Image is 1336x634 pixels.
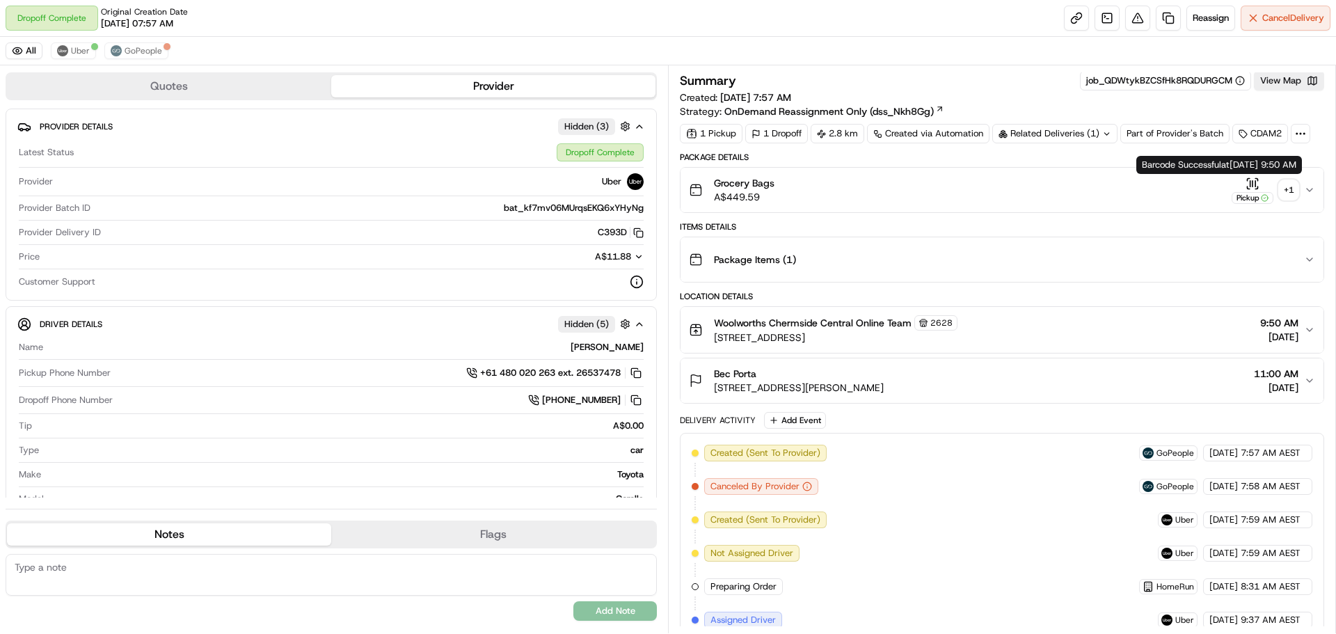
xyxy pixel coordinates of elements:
button: Bec Porta[STREET_ADDRESS][PERSON_NAME]11:00 AM[DATE] [681,358,1323,403]
span: 7:59 AM AEST [1241,514,1301,526]
button: Driver DetailsHidden (5) [17,312,645,335]
img: uber-new-logo.jpeg [627,173,644,190]
span: [STREET_ADDRESS][PERSON_NAME] [714,381,884,395]
span: Pylon [138,236,168,246]
a: OnDemand Reassignment Only (dss_Nkh8Gg) [724,104,944,118]
div: car [45,444,644,457]
span: +61 480 020 263 ext. 26537478 [480,367,621,379]
button: CancelDelivery [1241,6,1330,31]
span: [DATE] [1260,330,1298,344]
button: Provider [331,75,655,97]
button: C393D [598,226,644,239]
div: Barcode Successful [1136,156,1302,174]
div: 💻 [118,203,129,214]
span: 8:31 AM AEST [1241,580,1301,593]
span: Woolworths Chermside Central Online Team [714,316,912,330]
div: Start new chat [47,133,228,147]
div: 1 Pickup [680,124,742,143]
span: Price [19,251,40,263]
span: Tip [19,420,32,432]
div: Strategy: [680,104,944,118]
div: Corolla [49,493,644,505]
span: Uber [71,45,90,56]
span: 9:37 AM AEST [1241,614,1301,626]
span: Uber [1175,514,1194,525]
a: Powered byPylon [98,235,168,246]
div: Related Deliveries (1) [992,124,1118,143]
span: Make [19,468,41,481]
img: uber-new-logo.jpeg [1161,514,1172,525]
span: A$11.88 [595,251,631,262]
span: Knowledge Base [28,202,106,216]
span: Provider [19,175,53,188]
button: Pickup+1 [1232,177,1298,204]
h3: Summary [680,74,736,87]
a: 📗Knowledge Base [8,196,112,221]
img: 1736555255976-a54dd68f-1ca7-489b-9aae-adbdc363a1c4 [14,133,39,158]
span: A$449.59 [714,190,774,204]
span: [DATE] [1209,614,1238,626]
span: Cancel Delivery [1262,12,1324,24]
span: Type [19,444,39,457]
span: Model [19,493,44,505]
div: 2.8 km [811,124,864,143]
button: Package Items (1) [681,237,1323,282]
button: View Map [1254,71,1324,90]
span: Customer Support [19,276,95,288]
span: Uber [602,175,621,188]
button: Start new chat [237,137,253,154]
span: 11:00 AM [1254,367,1298,381]
span: API Documentation [132,202,223,216]
span: [DATE] [1209,514,1238,526]
span: Reassign [1193,12,1229,24]
span: [DATE] [1209,447,1238,459]
span: Provider Delivery ID [19,226,101,239]
span: [DATE] [1254,381,1298,395]
span: Created: [680,90,791,104]
a: Created via Automation [867,124,989,143]
span: Grocery Bags [714,176,774,190]
img: uber-new-logo.jpeg [1161,615,1172,626]
a: [PHONE_NUMBER] [528,393,644,408]
span: at [DATE] 9:50 AM [1221,159,1296,171]
a: 💻API Documentation [112,196,229,221]
span: Canceled By Provider [710,480,800,493]
span: Original Creation Date [101,6,188,17]
span: 2628 [930,317,953,328]
div: + 1 [1279,180,1298,200]
div: Location Details [680,291,1324,302]
span: Pickup Phone Number [19,367,111,379]
span: bat_kf7mv06MUrqsEKQ6xYHyNg [504,202,644,214]
img: gopeople_logo.png [1143,447,1154,459]
img: gopeople_logo.png [1143,481,1154,492]
span: Name [19,341,43,354]
span: Created (Sent To Provider) [710,514,820,526]
button: Hidden (3) [558,118,634,135]
img: uber-new-logo.jpeg [1161,548,1172,559]
span: [DATE] [1209,480,1238,493]
span: 7:57 AM AEST [1241,447,1301,459]
span: Latest Status [19,146,74,159]
span: Hidden ( 3 ) [564,120,609,133]
span: HomeRun [1156,581,1194,592]
span: GoPeople [1156,481,1194,492]
button: Add Event [764,412,826,429]
button: Hidden (5) [558,315,634,333]
button: job_QDWtykBZCSfHk8RQDURGCM [1086,74,1245,87]
span: Uber [1175,548,1194,559]
div: We're available if you need us! [47,147,176,158]
button: Quotes [7,75,331,97]
button: Reassign [1186,6,1235,31]
button: Flags [331,523,655,546]
span: 9:50 AM [1260,316,1298,330]
button: Pickup [1232,177,1273,204]
div: 📗 [14,203,25,214]
span: [PHONE_NUMBER] [542,394,621,406]
span: Hidden ( 5 ) [564,318,609,331]
span: GoPeople [125,45,162,56]
div: Package Details [680,152,1324,163]
span: Dropoff Phone Number [19,394,113,406]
